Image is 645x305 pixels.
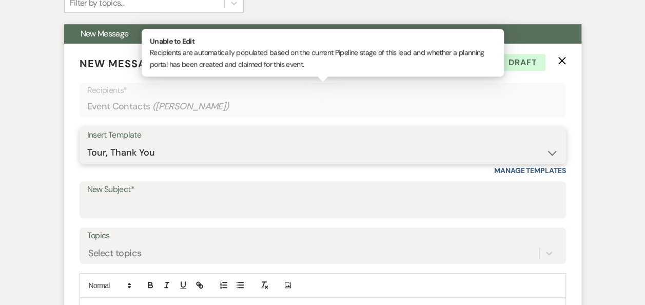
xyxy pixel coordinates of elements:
[87,228,558,243] label: Topics
[150,35,496,70] p: Recipients are automatically populated based on the current Pipeline stage of this lead and wheth...
[150,36,194,46] strong: Unable to Edit
[494,166,566,175] a: Manage Templates
[87,97,558,117] div: Event Contacts
[87,84,558,97] p: Recipients*
[88,246,142,260] div: Select topics
[81,28,129,39] span: New Message
[500,54,545,71] span: Draft
[80,57,161,70] span: New Message
[87,182,558,197] label: New Subject*
[152,100,229,113] span: ( [PERSON_NAME] )
[87,128,558,143] div: Insert Template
